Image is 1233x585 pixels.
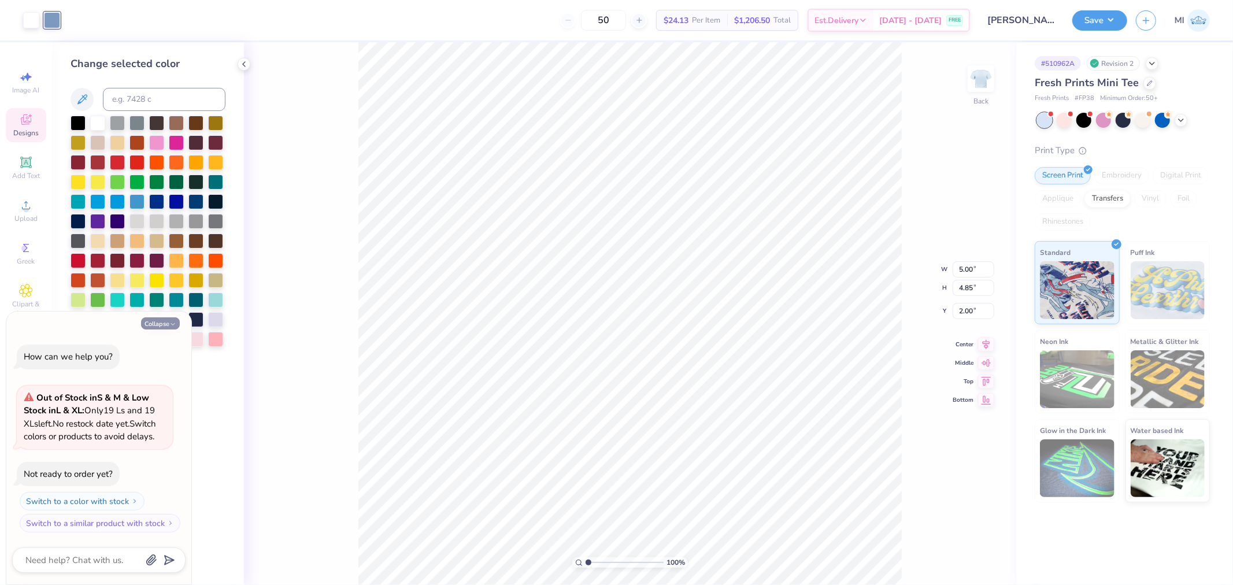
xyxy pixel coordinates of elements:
span: # FP38 [1075,94,1094,103]
button: Switch to a color with stock [20,492,145,510]
div: Embroidery [1094,167,1149,184]
input: Untitled Design [979,9,1064,32]
span: Per Item [692,14,720,27]
div: Revision 2 [1087,56,1140,71]
img: Standard [1040,261,1114,319]
img: Back [969,67,993,90]
span: Middle [953,359,973,367]
span: Image AI [13,86,40,95]
img: Metallic & Glitter Ink [1131,350,1205,408]
span: Est. Delivery [814,14,858,27]
span: [DATE] - [DATE] [879,14,942,27]
img: Glow in the Dark Ink [1040,439,1114,497]
span: $1,206.50 [734,14,770,27]
span: Minimum Order: 50 + [1100,94,1158,103]
button: Switch to a similar product with stock [20,514,180,532]
input: e.g. 7428 c [103,88,225,111]
span: Standard [1040,246,1071,258]
span: Fresh Prints Mini Tee [1035,76,1139,90]
span: No restock date yet. [53,418,129,430]
div: How can we help you? [24,351,113,362]
img: Puff Ink [1131,261,1205,319]
div: Vinyl [1134,190,1167,208]
span: Designs [13,128,39,138]
div: Screen Print [1035,167,1091,184]
span: Bottom [953,396,973,404]
button: Save [1072,10,1127,31]
span: Upload [14,214,38,223]
img: Switch to a similar product with stock [167,520,174,527]
span: Fresh Prints [1035,94,1069,103]
div: Print Type [1035,144,1210,157]
span: Add Text [12,171,40,180]
div: Transfers [1084,190,1131,208]
span: Top [953,377,973,386]
img: Ma. Isabella Adad [1187,9,1210,32]
span: Greek [17,257,35,266]
div: Foil [1170,190,1197,208]
div: Back [973,96,988,106]
img: Switch to a color with stock [131,498,138,505]
span: Center [953,340,973,349]
span: Neon Ink [1040,335,1068,347]
input: – – [581,10,626,31]
span: Total [773,14,791,27]
button: Collapse [141,317,180,329]
div: Rhinestones [1035,213,1091,231]
span: MI [1175,14,1184,27]
span: $24.13 [664,14,688,27]
span: Puff Ink [1131,246,1155,258]
span: Only 19 Ls and 19 XLs left. Switch colors or products to avoid delays. [24,392,156,443]
div: Digital Print [1153,167,1209,184]
img: Neon Ink [1040,350,1114,408]
div: Change selected color [71,56,225,72]
img: Water based Ink [1131,439,1205,497]
div: Applique [1035,190,1081,208]
strong: Out of Stock in S & M [36,392,123,403]
span: Metallic & Glitter Ink [1131,335,1199,347]
div: # 510962A [1035,56,1081,71]
span: Clipart & logos [6,299,46,318]
div: Not ready to order yet? [24,468,113,480]
span: Glow in the Dark Ink [1040,424,1106,436]
a: MI [1175,9,1210,32]
span: Water based Ink [1131,424,1184,436]
span: FREE [949,16,961,24]
span: 100 % [667,557,685,568]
